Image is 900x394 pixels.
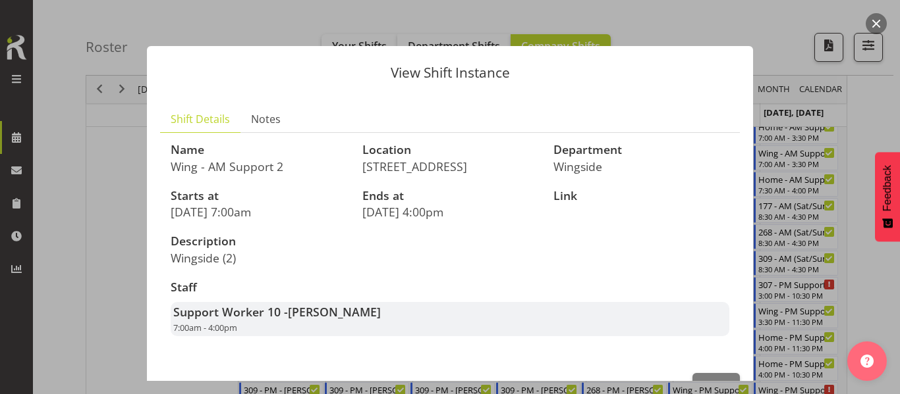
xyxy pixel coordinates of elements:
span: Feedback [882,165,893,211]
h3: Staff [171,281,729,294]
p: Wing - AM Support 2 [171,159,347,174]
h3: Location [362,143,538,157]
h3: Description [171,235,442,248]
button: Feedback - Show survey [875,152,900,241]
h3: Department [553,143,729,157]
span: Notes [251,111,281,127]
span: 7:00am - 4:00pm [173,322,237,333]
p: [DATE] 4:00pm [362,205,538,219]
h3: Ends at [362,189,538,203]
p: [STREET_ADDRESS] [362,159,538,174]
p: [DATE] 7:00am [171,205,347,219]
h3: Starts at [171,189,347,203]
p: View Shift Instance [160,66,740,80]
p: Wingside (2) [171,251,442,265]
img: help-xxl-2.png [860,355,874,368]
h3: Name [171,143,347,157]
span: [PERSON_NAME] [288,304,381,320]
strong: Support Worker 10 - [173,304,381,320]
h3: Link [553,189,729,203]
p: Wingside [553,159,729,174]
span: Shift Details [171,111,230,127]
